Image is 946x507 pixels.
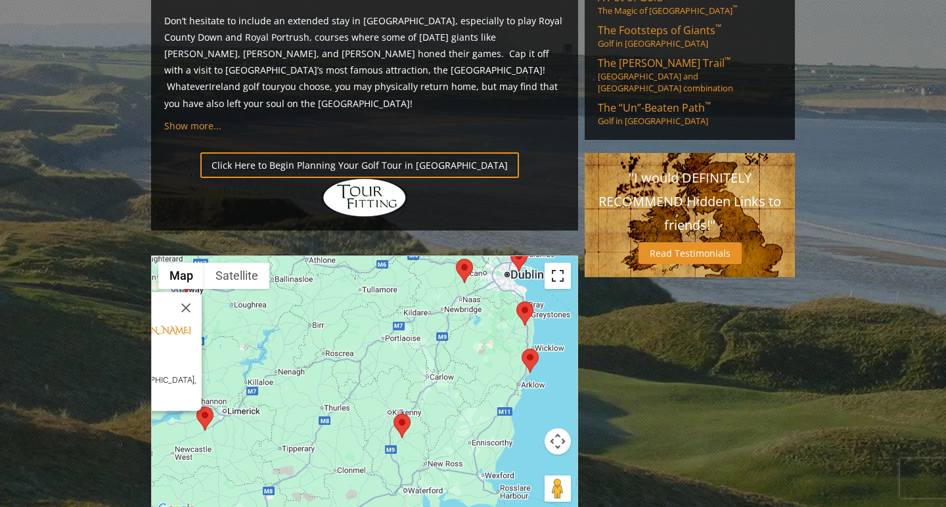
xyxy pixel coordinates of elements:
[170,292,202,324] button: Close
[209,80,281,93] a: Ireland golf tour
[204,263,269,289] button: Show satellite imagery
[598,56,731,70] span: The [PERSON_NAME] Trail
[715,22,721,33] sup: ™
[598,23,782,49] a: The Footsteps of Giants™Golf in [GEOGRAPHIC_DATA]
[705,99,711,110] sup: ™
[598,166,782,237] p: "I would DEFINITELY RECOMMEND Hidden Links to friends!"
[639,242,742,264] a: Read Testimonials
[164,120,221,132] a: Show more...
[545,475,571,502] button: Drag Pegman onto the map to open Street View
[164,12,565,112] p: Don’t hesitate to include an extended stay in [GEOGRAPHIC_DATA], especially to play Royal County ...
[545,428,571,454] button: Map camera controls
[732,4,737,12] sup: ™
[200,152,519,178] a: Click Here to Begin Planning Your Golf Tour in [GEOGRAPHIC_DATA]
[725,55,731,66] sup: ™
[598,56,782,94] a: The [PERSON_NAME] Trail™[GEOGRAPHIC_DATA] and [GEOGRAPHIC_DATA] combination
[598,23,721,37] span: The Footsteps of Giants
[598,100,711,115] span: The “Un”-Beaten Path
[322,178,407,217] img: Hidden Links
[598,100,782,127] a: The “Un”-Beaten Path™Golf in [GEOGRAPHIC_DATA]
[158,263,204,289] button: Show street map
[545,263,571,289] button: Toggle fullscreen view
